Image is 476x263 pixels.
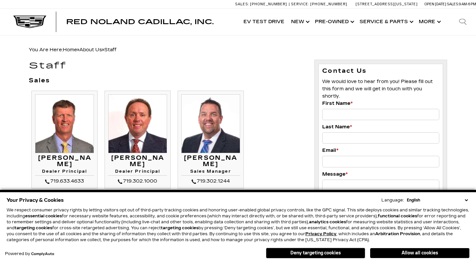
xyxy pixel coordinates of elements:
a: Sales: [PHONE_NUMBER] [235,2,289,6]
span: Your Privacy & Cookies [7,196,64,205]
h3: [PERSON_NAME] [35,155,94,168]
span: Open [DATE] [424,2,446,6]
a: Red Noland Cadillac, Inc. [66,19,214,25]
label: Email [322,147,338,154]
strong: essential cookies [25,214,62,218]
label: Last Name [322,123,352,131]
span: » [79,47,116,53]
div: 719.302.1000 [108,177,167,185]
h3: [PERSON_NAME] [181,155,240,168]
a: [STREET_ADDRESS][US_STATE] [356,2,418,6]
h3: Sales [29,77,304,84]
a: About Us [79,47,102,53]
span: We would love to hear from you! Please fill out this form and we will get in touch with you shortly. [322,79,433,99]
img: Thom Buckley [108,94,167,153]
strong: Arbitration Provision [375,232,420,236]
p: We respect consumer privacy rights by letting visitors opt out of third-party tracking cookies an... [7,207,469,243]
span: Service: [291,2,309,6]
strong: analytics cookies [309,220,346,224]
a: EV Test Drive [240,9,288,35]
a: ComplyAuto [31,252,54,256]
button: Allow all cookies [370,248,469,258]
button: Deny targeting cookies [266,248,365,258]
h1: Staff [29,61,304,71]
span: Sales: [235,2,249,6]
a: Home [63,47,77,53]
span: » [63,47,116,53]
img: Cadillac Dark Logo with Cadillac White Text [13,16,46,28]
span: 9 AM-6 PM [459,2,476,6]
h3: [PERSON_NAME] [108,155,167,168]
span: You Are Here: [29,47,116,53]
img: Leif Clinard [181,94,240,153]
label: First Name [322,100,353,107]
a: Pre-Owned [312,9,356,35]
h3: Contact Us [322,67,439,75]
button: More [415,9,443,35]
div: Language: [381,198,404,202]
h4: Sales Manager [181,169,240,176]
a: Service: [PHONE_NUMBER] [289,2,349,6]
label: Message [322,171,348,178]
span: Sales: [447,2,459,6]
div: 719.302.1244 [181,177,240,185]
strong: functional cookies [378,214,417,218]
span: [PHONE_NUMBER] [250,2,287,6]
a: Service & Parts [356,9,415,35]
h4: Dealer Principal [108,169,167,176]
span: Red Noland Cadillac, Inc. [66,18,214,26]
strong: targeting cookies [161,226,198,230]
a: Privacy Policy [305,232,336,236]
div: Breadcrumbs [29,45,447,55]
select: Language Select [405,197,469,203]
div: Powered by [5,252,54,256]
div: 719.633.4633 [35,177,94,185]
span: Staff [104,47,116,53]
img: Mike Jorgensen [35,94,94,153]
a: New [288,9,312,35]
span: [PHONE_NUMBER] [310,2,347,6]
strong: targeting cookies [15,226,52,230]
h4: Dealer Principal [35,169,94,176]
